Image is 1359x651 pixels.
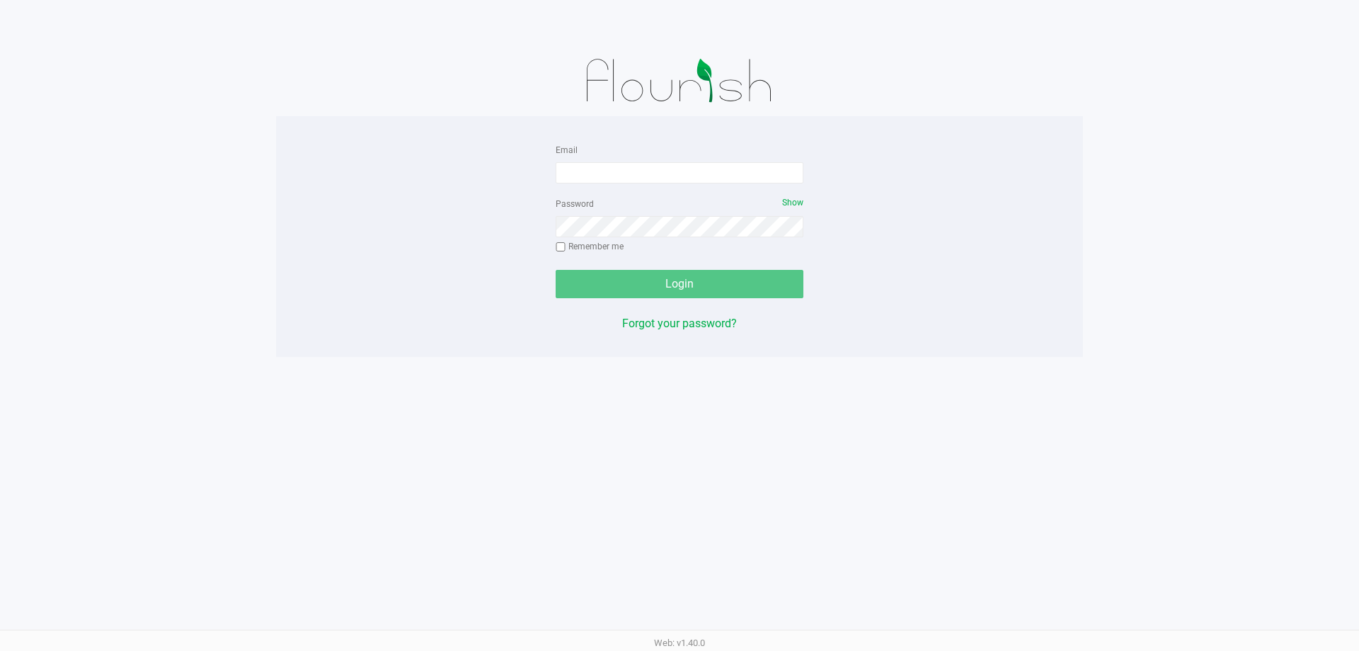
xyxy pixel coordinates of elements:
input: Remember me [556,242,566,252]
label: Email [556,144,578,157]
label: Password [556,198,594,210]
label: Remember me [556,240,624,253]
span: Show [782,198,803,208]
span: Web: v1.40.0 [654,638,705,648]
button: Forgot your password? [622,315,737,332]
